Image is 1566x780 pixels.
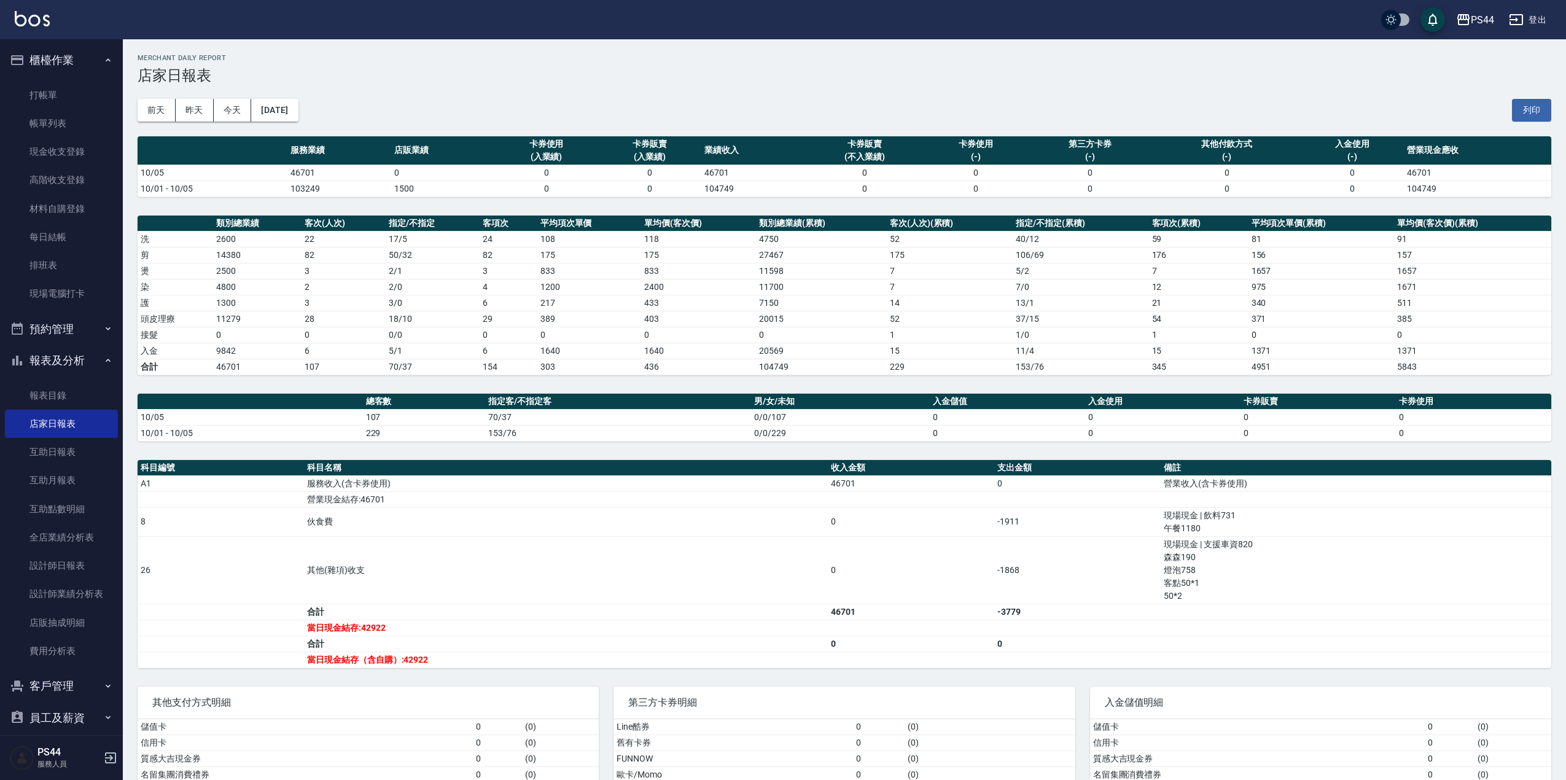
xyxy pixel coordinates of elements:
th: 指定客/不指定客 [485,394,751,410]
td: 5 / 1 [386,343,480,359]
td: 2400 [641,279,756,295]
button: 員工及薪資 [5,702,118,734]
button: 報表及分析 [5,345,118,376]
td: 0 [853,735,905,751]
td: 入金 [138,343,213,359]
td: 70/37 [485,409,751,425]
td: 1657 [1249,263,1395,279]
th: 入金儲值 [930,394,1085,410]
td: 91 [1394,231,1551,247]
button: 前天 [138,99,176,122]
td: 4951 [1249,359,1395,375]
td: 0 [828,636,994,652]
td: Line酷券 [614,719,853,735]
td: 14380 [213,247,302,263]
td: 1 / 0 [1013,327,1148,343]
td: 1671 [1394,279,1551,295]
div: 卡券販賣 [601,138,699,150]
td: ( 0 ) [905,751,1075,766]
td: 15 [887,343,1013,359]
div: (-) [1156,150,1298,163]
div: (-) [1303,150,1401,163]
td: 護 [138,295,213,311]
td: 46701 [213,359,302,375]
td: 975 [1249,279,1395,295]
td: 217 [537,295,641,311]
td: 0 [480,327,537,343]
td: 3 [302,295,386,311]
td: 29 [480,311,537,327]
td: 當日現金結存:42922 [304,620,828,636]
td: 46701 [287,165,391,181]
th: 類別總業績 [213,216,302,232]
td: 7 [887,263,1013,279]
td: 1300 [213,295,302,311]
button: 今天 [214,99,252,122]
td: 0 [494,181,598,197]
td: 0 [598,165,702,181]
td: 0 [473,751,523,766]
td: 389 [537,311,641,327]
td: ( 0 ) [522,735,599,751]
td: 0 [1241,425,1396,441]
button: 客戶管理 [5,670,118,702]
td: 1500 [391,181,495,197]
td: 82 [480,247,537,263]
td: 11279 [213,311,302,327]
td: 0 [924,181,1028,197]
span: 入金儲值明細 [1105,696,1537,709]
td: 0 [994,475,1161,491]
button: 列印 [1512,99,1551,122]
td: 現場現金 | 支援車資820 森森190 燈泡758 客點50*1 50*2 [1161,536,1551,604]
td: -3779 [994,604,1161,620]
td: 0 [1394,327,1551,343]
td: 頭皮理療 [138,311,213,327]
td: 0 [1085,425,1241,441]
a: 互助月報表 [5,466,118,494]
td: 信用卡 [138,735,473,751]
td: 46701 [828,475,994,491]
th: 客項次 [480,216,537,232]
button: 登出 [1504,9,1551,31]
td: 燙 [138,263,213,279]
td: 54 [1149,311,1249,327]
h5: PS44 [37,746,100,759]
td: 2 / 1 [386,263,480,279]
td: 340 [1249,295,1395,311]
td: 營業收入(含卡券使用) [1161,475,1551,491]
td: 59 [1149,231,1249,247]
th: 指定/不指定(累積) [1013,216,1148,232]
td: 433 [641,295,756,311]
td: 107 [302,359,386,375]
a: 材料自購登錄 [5,195,118,223]
td: 0 [391,165,495,181]
td: 合計 [304,636,828,652]
td: 0 [805,165,924,181]
td: 0 [930,425,1085,441]
a: 設計師業績分析表 [5,580,118,608]
th: 科目名稱 [304,460,828,476]
th: 營業現金應收 [1404,136,1551,165]
button: PS44 [1451,7,1499,33]
td: 20569 [756,343,887,359]
td: 接髮 [138,327,213,343]
td: -1911 [994,507,1161,536]
th: 卡券使用 [1396,394,1551,410]
td: 175 [537,247,641,263]
td: 5 / 2 [1013,263,1148,279]
td: ( 0 ) [522,751,599,766]
td: 1640 [641,343,756,359]
td: 14 [887,295,1013,311]
div: (入業績) [497,150,595,163]
td: 10/05 [138,409,363,425]
td: 403 [641,311,756,327]
td: 12 [1149,279,1249,295]
td: 0 [1241,409,1396,425]
td: 18 / 10 [386,311,480,327]
td: 0 [1249,327,1395,343]
td: 現場現金 | 飲料731 午餐1180 [1161,507,1551,536]
img: Logo [15,11,50,26]
th: 單均價(客次價)(累積) [1394,216,1551,232]
td: 舊有卡券 [614,735,853,751]
div: PS44 [1471,12,1494,28]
